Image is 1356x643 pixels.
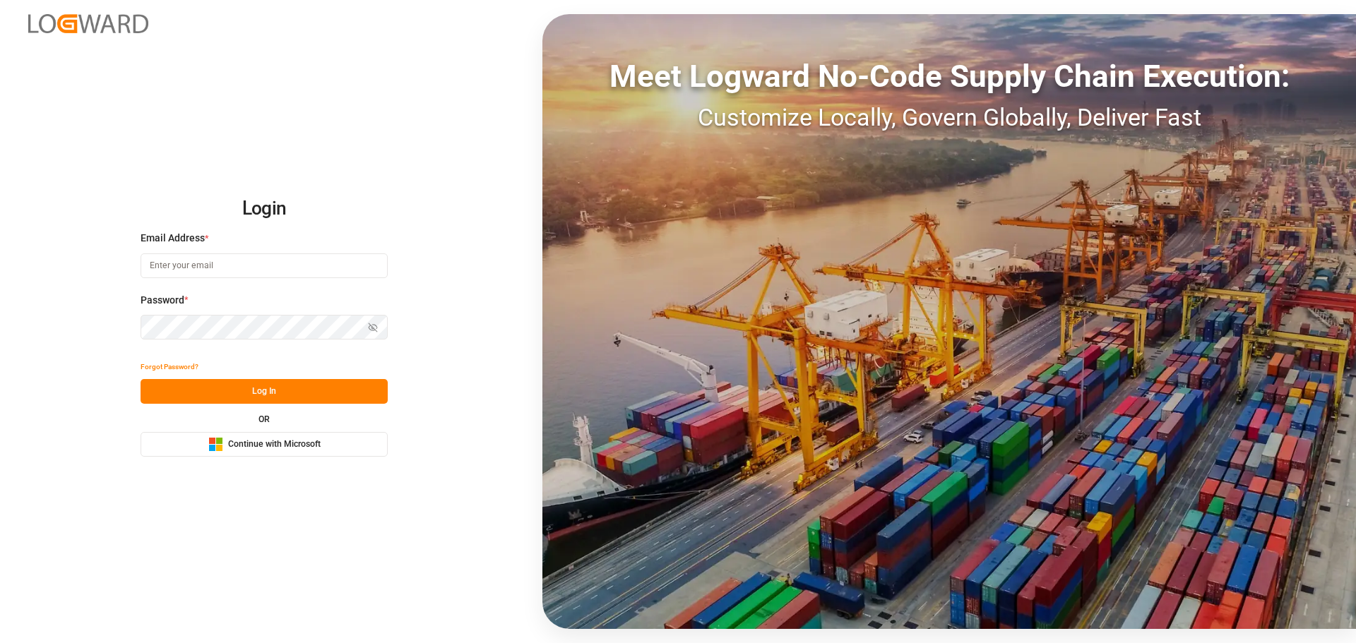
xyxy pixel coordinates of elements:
[141,253,388,278] input: Enter your email
[141,293,184,308] span: Password
[258,415,270,423] small: OR
[141,432,388,457] button: Continue with Microsoft
[141,231,205,246] span: Email Address
[542,100,1356,136] div: Customize Locally, Govern Globally, Deliver Fast
[28,14,148,33] img: Logward_new_orange.png
[542,53,1356,100] div: Meet Logward No-Code Supply Chain Execution:
[228,438,321,451] span: Continue with Microsoft
[141,379,388,404] button: Log In
[141,354,198,379] button: Forgot Password?
[141,186,388,232] h2: Login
